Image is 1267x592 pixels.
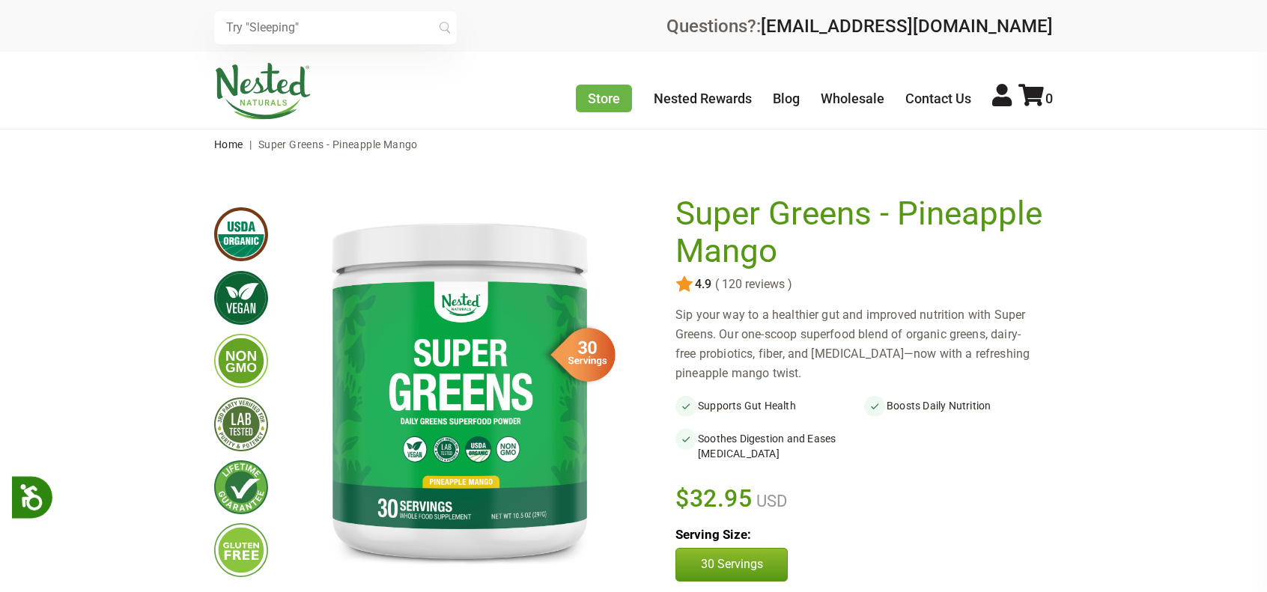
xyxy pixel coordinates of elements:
[214,63,312,120] img: Nested Naturals
[753,492,787,510] span: USD
[691,556,772,573] p: 30 Servings
[905,91,971,106] a: Contact Us
[761,16,1053,37] a: [EMAIL_ADDRESS][DOMAIN_NAME]
[821,91,884,106] a: Wholesale
[675,305,1053,383] div: Sip your way to a healthier gut and improved nutrition with Super Greens. Our one-scoop superfood...
[541,323,616,387] img: sg-servings-30.png
[214,129,1053,159] nav: breadcrumbs
[214,523,268,577] img: glutenfree
[675,275,693,293] img: star.svg
[246,138,255,150] span: |
[773,91,800,106] a: Blog
[654,91,752,106] a: Nested Rewards
[675,428,864,464] li: Soothes Digestion and Eases [MEDICAL_DATA]
[711,278,792,291] span: ( 120 reviews )
[675,195,1045,269] h1: Super Greens - Pineapple Mango
[214,138,243,150] a: Home
[258,138,418,150] span: Super Greens - Pineapple Mango
[1045,91,1053,106] span: 0
[214,397,268,451] img: thirdpartytested
[675,395,864,416] li: Supports Gut Health
[675,527,751,542] b: Serving Size:
[864,395,1053,416] li: Boosts Daily Nutrition
[214,271,268,325] img: vegan
[214,460,268,514] img: lifetimeguarantee
[214,11,457,44] input: Try "Sleeping"
[1018,91,1053,106] a: 0
[666,17,1053,35] div: Questions?:
[292,195,628,581] img: Super Greens - Pineapple Mango
[675,548,788,581] button: 30 Servings
[214,334,268,388] img: gmofree
[576,85,632,112] a: Store
[214,207,268,261] img: usdaorganic
[675,482,753,515] span: $32.95
[693,278,711,291] span: 4.9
